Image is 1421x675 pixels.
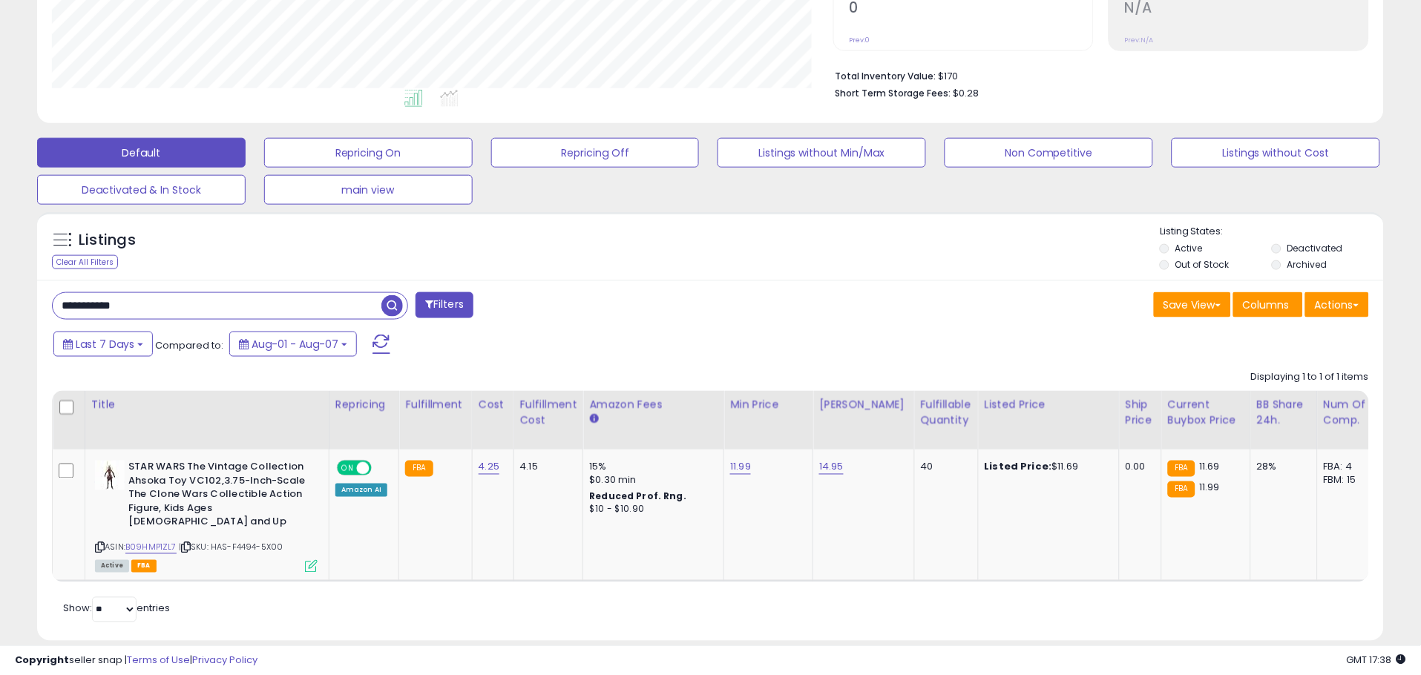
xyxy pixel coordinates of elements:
div: $11.69 [985,461,1108,474]
b: STAR WARS The Vintage Collection Ahsoka Toy VC102,3.75-Inch-Scale The Clone Wars Collectible Acti... [128,461,309,533]
div: Num of Comp. [1324,397,1378,428]
small: FBA [405,461,433,477]
button: Repricing Off [491,138,700,168]
div: Ship Price [1126,397,1155,428]
img: 41xylqvUywL._SL40_.jpg [95,461,125,490]
button: Repricing On [264,138,473,168]
label: Deactivated [1287,242,1342,254]
div: Fulfillment Cost [520,397,577,428]
button: Filters [416,292,473,318]
button: main view [264,175,473,205]
div: $0.30 min [589,474,712,487]
span: Last 7 Days [76,337,134,352]
p: Listing States: [1160,225,1384,239]
span: All listings currently available for purchase on Amazon [95,560,129,573]
div: BB Share 24h. [1257,397,1311,428]
b: Listed Price: [985,460,1052,474]
div: ASIN: [95,461,318,570]
div: FBM: 15 [1324,474,1373,487]
div: Fulfillment [405,397,465,412]
h5: Listings [79,230,136,251]
a: 11.99 [730,460,751,475]
label: Out of Stock [1175,258,1230,271]
span: $0.28 [954,86,979,100]
div: Amazon AI [335,484,387,497]
label: Archived [1287,258,1327,271]
span: 11.99 [1199,481,1220,495]
div: Min Price [730,397,807,412]
small: FBA [1168,461,1195,477]
button: Non Competitive [945,138,1153,168]
strong: Copyright [15,653,69,667]
span: Show: entries [63,602,170,616]
div: $10 - $10.90 [589,504,712,516]
div: Cost [479,397,508,412]
div: [PERSON_NAME] [819,397,908,412]
button: Listings without Cost [1172,138,1380,168]
small: Prev: N/A [1125,36,1154,45]
span: FBA [131,560,157,573]
div: FBA: 4 [1324,461,1373,474]
div: Listed Price [985,397,1113,412]
span: | SKU: HAS-F4494-5X00 [179,541,283,553]
div: Title [91,397,323,412]
div: seller snap | | [15,653,257,668]
b: Total Inventory Value: [836,70,936,82]
div: 28% [1257,461,1306,474]
button: Save View [1154,292,1231,317]
b: Reduced Prof. Rng. [589,490,686,503]
a: Privacy Policy [192,653,257,667]
small: FBA [1168,481,1195,498]
span: 11.69 [1199,460,1220,474]
span: OFF [370,462,393,475]
div: Repricing [335,397,393,412]
div: Amazon Fees [589,397,718,412]
a: B09HMP1ZL7 [125,541,177,554]
button: Listings without Min/Max [718,138,926,168]
button: Deactivated & In Stock [37,175,246,205]
div: Displaying 1 to 1 of 1 items [1251,370,1369,384]
a: Terms of Use [127,653,190,667]
button: Last 7 Days [53,332,153,357]
button: Actions [1305,292,1369,317]
div: 4.15 [520,461,572,474]
div: Clear All Filters [52,255,118,269]
button: Default [37,138,246,168]
span: Compared to: [155,338,223,352]
small: Amazon Fees. [589,412,598,426]
small: Prev: 0 [850,36,870,45]
span: ON [338,462,357,475]
a: 14.95 [819,460,844,475]
span: Aug-01 - Aug-07 [252,337,338,352]
a: 4.25 [479,460,500,475]
div: 0.00 [1126,461,1150,474]
label: Active [1175,242,1203,254]
div: Current Buybox Price [1168,397,1244,428]
button: Columns [1233,292,1303,317]
b: Short Term Storage Fees: [836,87,951,99]
div: Fulfillable Quantity [921,397,972,428]
button: Aug-01 - Aug-07 [229,332,357,357]
li: $170 [836,66,1358,84]
div: 40 [921,461,967,474]
div: 15% [589,461,712,474]
span: Columns [1243,297,1290,312]
span: 2025-08-15 17:38 GMT [1347,653,1406,667]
